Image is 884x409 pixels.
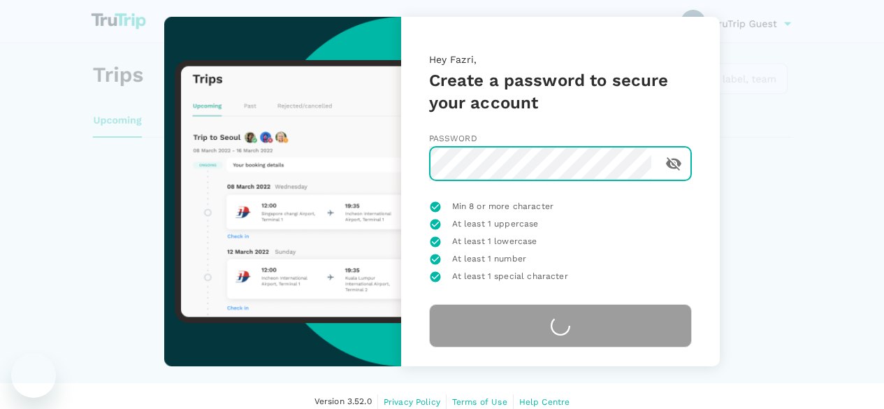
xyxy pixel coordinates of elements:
[452,235,537,249] span: At least 1 lowercase
[452,252,527,266] span: At least 1 number
[452,200,553,214] span: Min 8 or more character
[452,397,507,407] span: Terms of Use
[429,134,477,143] span: Password
[314,395,372,409] span: Version 3.52.0
[657,147,690,180] button: toggle password visibility
[429,69,692,114] h5: Create a password to secure your account
[519,397,570,407] span: Help Centre
[452,270,568,284] span: At least 1 special character
[429,52,692,69] p: Hey Fazri,
[452,217,539,231] span: At least 1 uppercase
[11,353,56,398] iframe: Button to launch messaging window
[384,397,440,407] span: Privacy Policy
[164,17,400,366] img: trutrip-set-password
